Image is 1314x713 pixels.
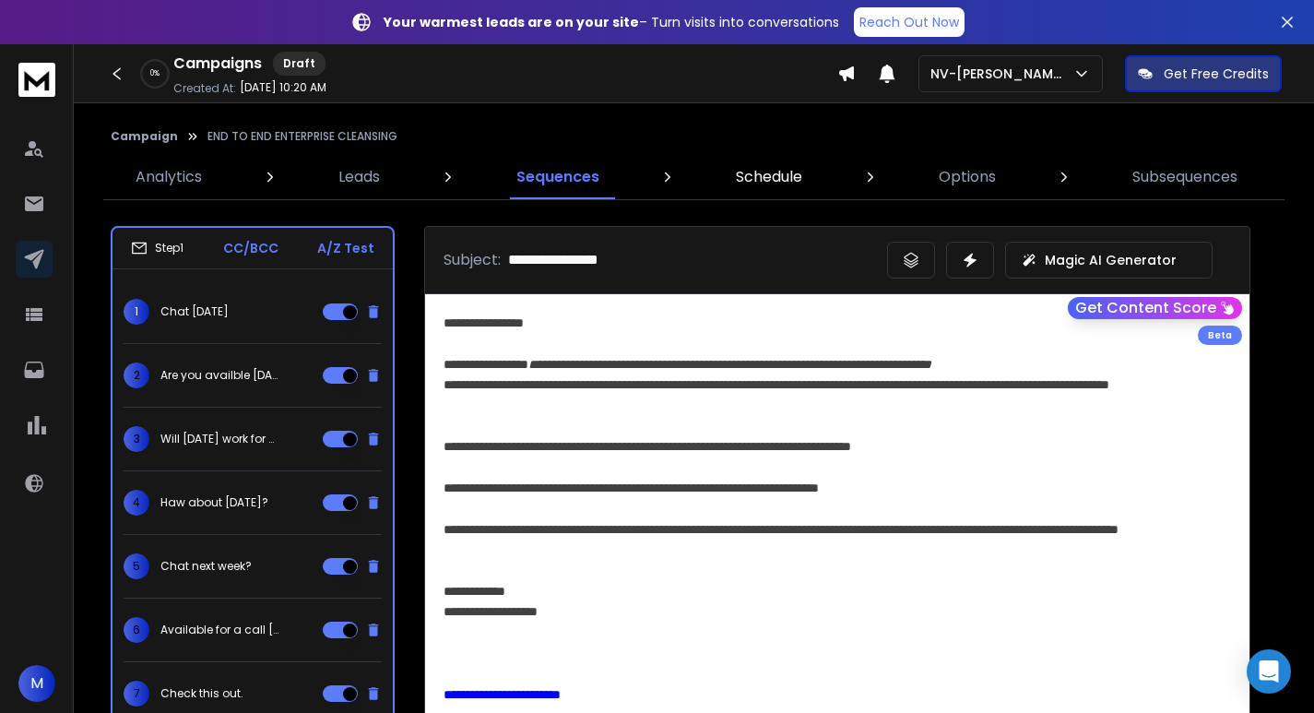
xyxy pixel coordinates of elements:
[928,155,1007,199] a: Options
[939,166,996,188] p: Options
[1121,155,1249,199] a: Subsequences
[384,13,639,31] strong: Your warmest leads are on your site
[444,249,501,271] p: Subject:
[725,155,813,199] a: Schedule
[1247,649,1291,694] div: Open Intercom Messenger
[124,617,149,643] span: 6
[223,239,278,257] p: CC/BCC
[160,432,278,446] p: Will [DATE] work for you?
[124,681,149,707] span: 7
[384,13,839,31] p: – Turn visits into conversations
[160,304,229,319] p: Chat [DATE]
[240,80,326,95] p: [DATE] 10:20 AM
[136,166,202,188] p: Analytics
[207,129,397,144] p: END TO END ENTERPRISE CLEANSING
[173,53,262,75] h1: Campaigns
[859,13,959,31] p: Reach Out Now
[930,65,1072,83] p: NV-[PERSON_NAME]
[18,665,55,702] button: M
[1045,251,1177,269] p: Magic AI Generator
[505,155,610,199] a: Sequences
[124,362,149,388] span: 2
[124,553,149,579] span: 5
[111,129,178,144] button: Campaign
[124,299,149,325] span: 1
[124,426,149,452] span: 3
[124,490,149,516] span: 4
[173,81,236,96] p: Created At:
[150,68,160,79] p: 0 %
[338,166,380,188] p: Leads
[1198,326,1242,345] div: Beta
[160,368,278,383] p: Are you availble [DATE]
[1164,65,1269,83] p: Get Free Credits
[1125,55,1282,92] button: Get Free Credits
[160,623,278,637] p: Available for a call [DATE]?
[124,155,213,199] a: Analytics
[1132,166,1237,188] p: Subsequences
[160,686,243,701] p: Check this out.
[273,52,326,76] div: Draft
[736,166,802,188] p: Schedule
[160,559,252,574] p: Chat next week?
[18,63,55,97] img: logo
[327,155,391,199] a: Leads
[854,7,965,37] a: Reach Out Now
[317,239,374,257] p: A/Z Test
[1005,242,1213,279] button: Magic AI Generator
[516,166,599,188] p: Sequences
[1068,297,1242,319] button: Get Content Score
[131,240,183,256] div: Step 1
[160,495,268,510] p: Haw about [DATE]?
